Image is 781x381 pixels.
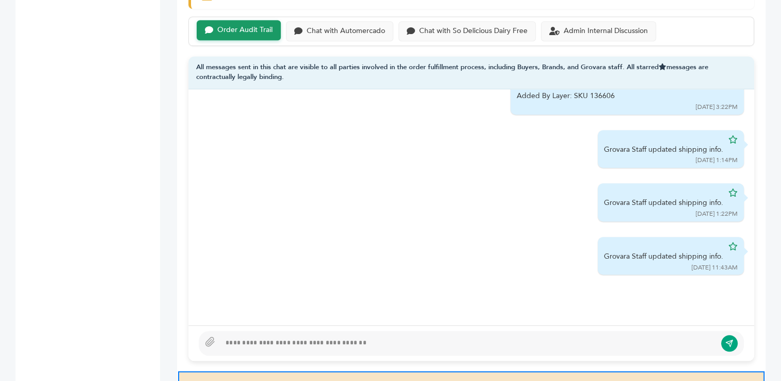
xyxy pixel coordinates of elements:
[419,27,528,36] div: Chat with So Delicious Dairy Free
[696,210,738,218] div: [DATE] 1:22PM
[188,56,754,89] div: All messages sent in this chat are visible to all parties involved in the order fulfillment proce...
[692,263,738,272] div: [DATE] 11:43AM
[696,156,738,165] div: [DATE] 1:14PM
[604,145,723,155] div: Grovara Staff updated shipping info.
[307,27,385,36] div: Chat with Automercado
[564,27,648,36] div: Admin Internal Discussion
[696,103,738,112] div: [DATE] 3:22PM
[604,198,723,208] div: Grovara Staff updated shipping info.
[604,251,723,262] div: Grovara Staff updated shipping info.
[217,26,273,35] div: Order Audit Trail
